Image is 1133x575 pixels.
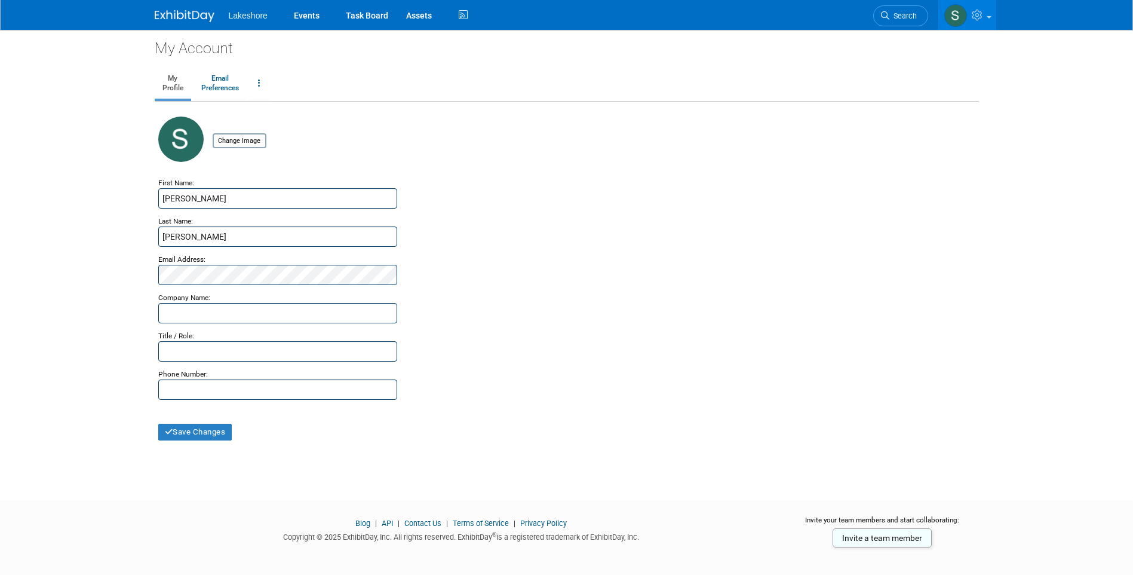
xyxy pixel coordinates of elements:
img: Stephen Hurn [944,4,967,27]
small: Title / Role: [158,332,194,340]
span: | [443,519,451,528]
button: Save Changes [158,424,232,441]
small: Last Name: [158,217,193,225]
small: Company Name: [158,293,210,302]
a: EmailPreferences [194,69,247,99]
a: API [382,519,393,528]
span: Lakeshore [229,11,268,20]
small: Phone Number: [158,370,208,378]
span: | [372,519,380,528]
small: First Name: [158,179,194,187]
span: | [395,519,403,528]
sup: ® [492,531,496,538]
div: Invite your team members and start collaborating: [786,515,979,533]
span: | [511,519,518,528]
a: Blog [355,519,370,528]
a: Privacy Policy [520,519,567,528]
small: Email Address: [158,255,205,264]
div: My Account [155,30,979,59]
div: Copyright © 2025 ExhibitDay, Inc. All rights reserved. ExhibitDay is a registered trademark of Ex... [155,529,769,543]
a: Contact Us [404,519,441,528]
a: Terms of Service [453,519,509,528]
img: ExhibitDay [155,10,214,22]
span: Search [889,11,917,20]
a: MyProfile [155,69,191,99]
img: S.jpg [158,117,204,162]
a: Invite a team member [833,528,932,548]
a: Search [873,5,928,26]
